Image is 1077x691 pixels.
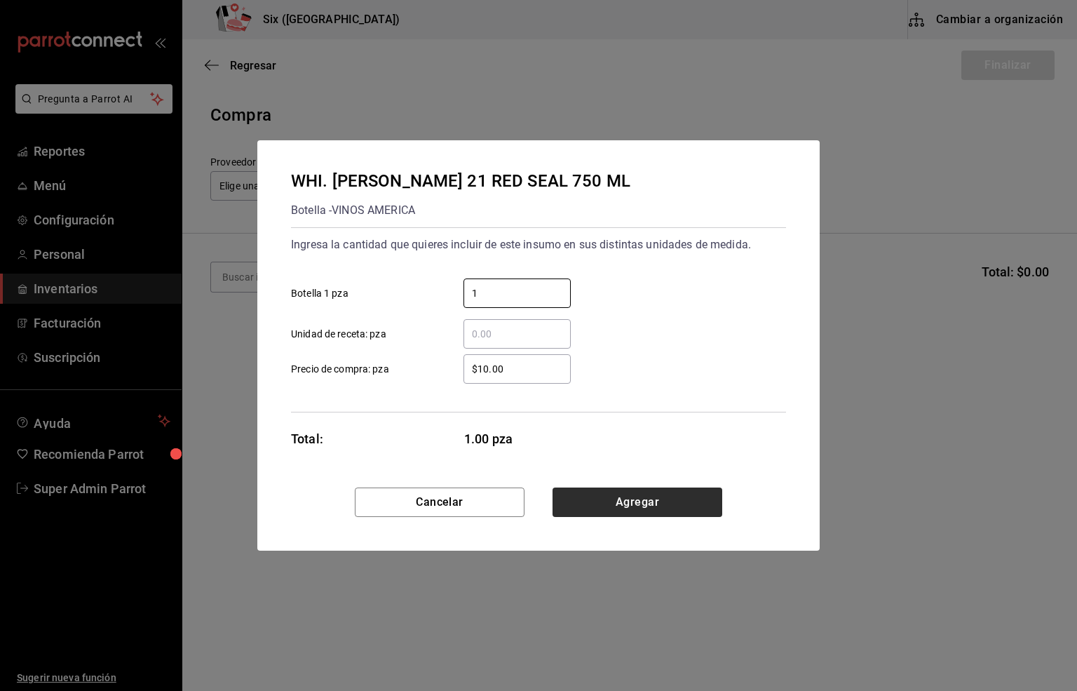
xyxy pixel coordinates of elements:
div: Botella - VINOS AMERICA [291,199,630,222]
span: Unidad de receta: pza [291,327,386,342]
div: WHI. [PERSON_NAME] 21 RED SEAL 750 ML [291,168,630,194]
span: Precio de compra: pza [291,362,389,377]
span: Botella 1 pza [291,286,348,301]
input: Unidad de receta: pza [463,326,571,342]
input: Precio de compra: pza [463,361,571,377]
button: Agregar [553,488,722,517]
input: Botella 1 pza [463,285,571,302]
div: Ingresa la cantidad que quieres incluir de este insumo en sus distintas unidades de medida. [291,234,786,256]
button: Cancelar [355,488,524,517]
div: Total: [291,429,323,448]
span: 1.00 pza [464,429,571,448]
